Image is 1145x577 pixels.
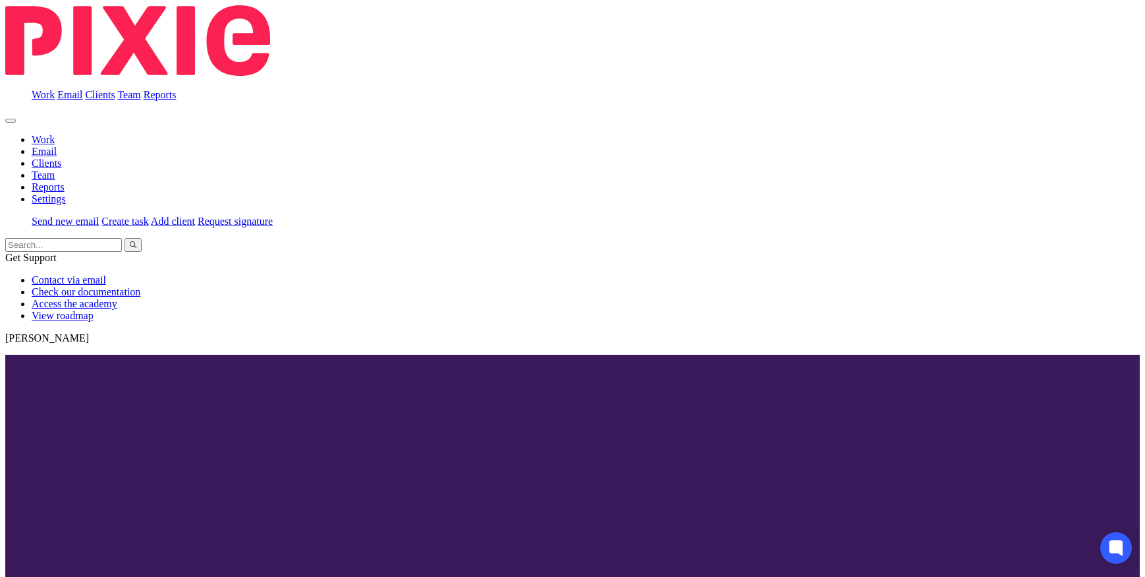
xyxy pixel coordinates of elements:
[5,5,270,76] img: Pixie
[32,274,106,286] a: Contact via email
[5,332,1140,344] p: [PERSON_NAME]
[5,238,122,252] input: Search
[198,216,273,227] a: Request signature
[144,89,177,100] a: Reports
[32,286,140,297] a: Check our documentation
[151,216,195,227] a: Add client
[32,158,61,169] a: Clients
[32,310,94,321] a: View roadmap
[32,298,117,309] a: Access the academy
[32,216,99,227] a: Send new email
[85,89,115,100] a: Clients
[32,181,65,193] a: Reports
[32,134,55,145] a: Work
[57,89,82,100] a: Email
[32,89,55,100] a: Work
[101,216,149,227] a: Create task
[5,252,57,263] span: Get Support
[32,193,66,204] a: Settings
[125,238,142,252] button: Search
[32,146,57,157] a: Email
[32,169,55,181] a: Team
[117,89,140,100] a: Team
